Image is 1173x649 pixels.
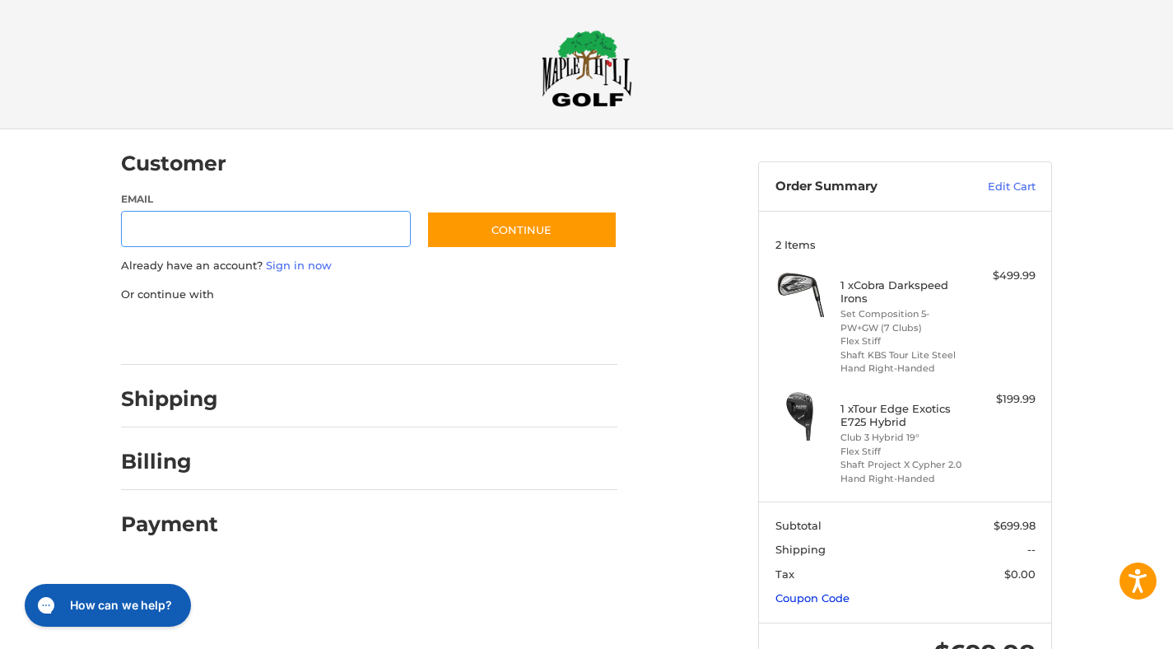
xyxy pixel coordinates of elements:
h4: 1 x Cobra Darkspeed Irons [840,278,966,306]
span: $0.00 [1004,567,1036,581]
span: Shipping [775,543,826,556]
li: Flex Stiff [840,445,966,459]
li: Shaft Project X Cypher 2.0 [840,458,966,472]
a: Coupon Code [775,591,849,605]
iframe: Gorgias live chat messenger [16,578,196,633]
div: $499.99 [971,268,1036,284]
li: Flex Stiff [840,334,966,348]
li: Hand Right-Handed [840,362,966,376]
li: Club 3 Hybrid 19° [840,431,966,445]
h2: Payment [121,511,218,537]
h2: Shipping [121,386,218,412]
iframe: PayPal-venmo [395,319,519,348]
h2: Customer [121,151,226,176]
li: Hand Right-Handed [840,472,966,486]
div: $199.99 [971,391,1036,408]
h2: Billing [121,449,217,474]
button: Continue [426,211,617,249]
iframe: PayPal-paypal [116,319,240,348]
h4: 1 x Tour Edge Exotics E725 Hybrid [840,402,966,429]
p: Already have an account? [121,258,617,274]
span: Subtotal [775,519,822,532]
h3: Order Summary [775,179,952,195]
a: Edit Cart [952,179,1036,195]
a: Sign in now [266,259,332,272]
iframe: PayPal-paylater [255,319,379,348]
iframe: Google Customer Reviews [1037,605,1173,649]
li: Set Composition 5-PW+GW (7 Clubs) [840,307,966,334]
img: Maple Hill Golf [542,30,632,107]
p: Or continue with [121,287,617,303]
span: $699.98 [994,519,1036,532]
span: -- [1027,543,1036,556]
li: Shaft KBS Tour Lite Steel [840,348,966,362]
label: Email [121,192,411,207]
span: Tax [775,567,794,581]
h3: 2 Items [775,238,1036,251]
